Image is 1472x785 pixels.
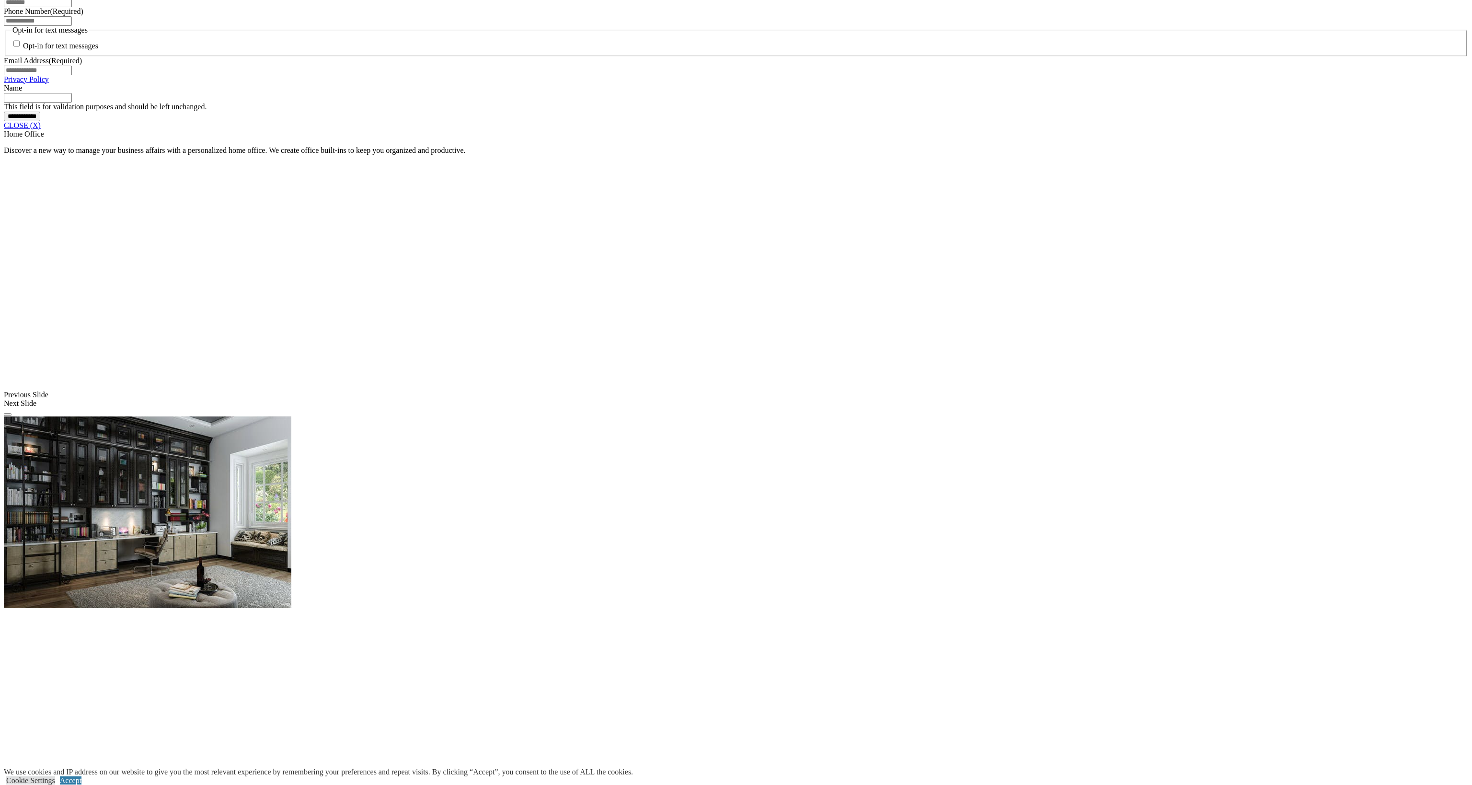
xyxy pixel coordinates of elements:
button: Click here to pause slide show [4,413,11,416]
div: Previous Slide [4,391,1468,399]
span: (Required) [50,7,83,15]
img: Banner for mobile view [4,416,291,608]
span: Home Office [4,130,44,138]
a: CLOSE (X) [4,121,41,129]
a: Cookie Settings [6,776,55,785]
span: (Required) [49,57,82,65]
div: Next Slide [4,399,1468,408]
a: Privacy Policy [4,75,49,83]
a: Accept [60,776,81,785]
label: Phone Number [4,7,83,15]
p: Discover a new way to manage your business affairs with a personalized home office. We create off... [4,146,1468,155]
div: This field is for validation purposes and should be left unchanged. [4,103,1468,111]
label: Opt-in for text messages [23,42,98,50]
label: Name [4,84,22,92]
div: We use cookies and IP address on our website to give you the most relevant experience by remember... [4,768,633,776]
legend: Opt-in for text messages [11,26,89,35]
label: Email Address [4,57,82,65]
